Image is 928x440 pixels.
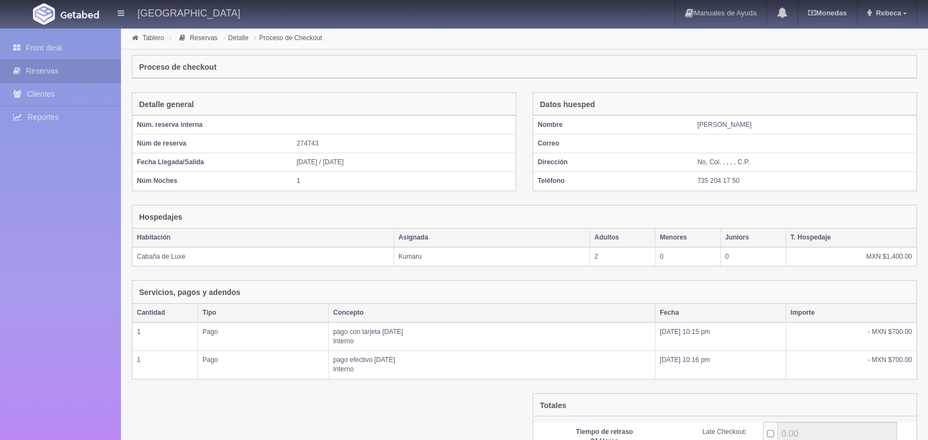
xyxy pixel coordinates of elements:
h4: Detalle general [139,101,194,109]
th: Importe [786,304,916,322]
td: Pago [198,322,329,351]
td: 1 [132,322,198,351]
h4: Hospedajes [139,213,183,221]
th: Núm. reserva interna [132,116,292,135]
th: Cantidad [132,304,198,322]
th: Dirección [533,153,693,172]
th: Adultos [590,229,655,247]
td: Cabaña de Luxe [132,247,394,266]
th: Concepto [328,304,655,322]
input: ... [767,430,774,437]
td: pago con tarjeta [DATE] Interno [328,322,655,351]
h4: Servicios, pagos y adendos [139,288,240,297]
h4: [GEOGRAPHIC_DATA] [137,5,240,19]
img: Getabed [33,3,55,25]
th: Núm de reserva [132,135,292,153]
div: Late Checkout: [665,427,755,437]
td: 2 [590,247,655,266]
th: Núm Noches [132,172,292,191]
th: Habitación [132,229,394,247]
td: 0 [720,247,786,266]
td: - MXN $700.00 [786,322,916,351]
td: [DATE] 10:16 pm [655,351,786,379]
li: Detalle [220,32,251,43]
td: 1 [132,351,198,379]
h4: Datos huesped [540,101,595,109]
img: Getabed [60,10,99,19]
b: Monedas [808,9,847,17]
td: [DATE] / [DATE] [292,153,516,172]
td: Kumaru [394,247,590,266]
th: Fecha [655,304,786,322]
h4: Totales [540,402,566,410]
th: Juniors [720,229,786,247]
td: 0 [655,247,721,266]
td: 1 [292,172,516,191]
a: Tablero [142,34,164,42]
td: [PERSON_NAME] [693,116,916,135]
td: 735 204 17 50 [693,172,916,191]
th: Menores [655,229,721,247]
td: [DATE] 10:15 pm [655,322,786,351]
td: MXN $1,400.00 [786,247,916,266]
th: T. Hospedaje [786,229,916,247]
th: Teléfono [533,172,693,191]
a: Reservas [190,34,218,42]
th: Nombre [533,116,693,135]
span: Rebeca [873,9,901,17]
th: Tipo [198,304,329,322]
h4: Proceso de checkout [139,63,217,71]
th: Fecha Llegada/Salida [132,153,292,172]
li: Proceso de Checkout [251,32,325,43]
td: - MXN $700.00 [786,351,916,379]
td: 274743 [292,135,516,153]
td: Pago [198,351,329,379]
td: No, Col. , , , , C.P. [693,153,916,172]
th: Correo [533,135,693,153]
td: pago efectivo [DATE] Interno [328,351,655,379]
th: Asignada [394,229,590,247]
